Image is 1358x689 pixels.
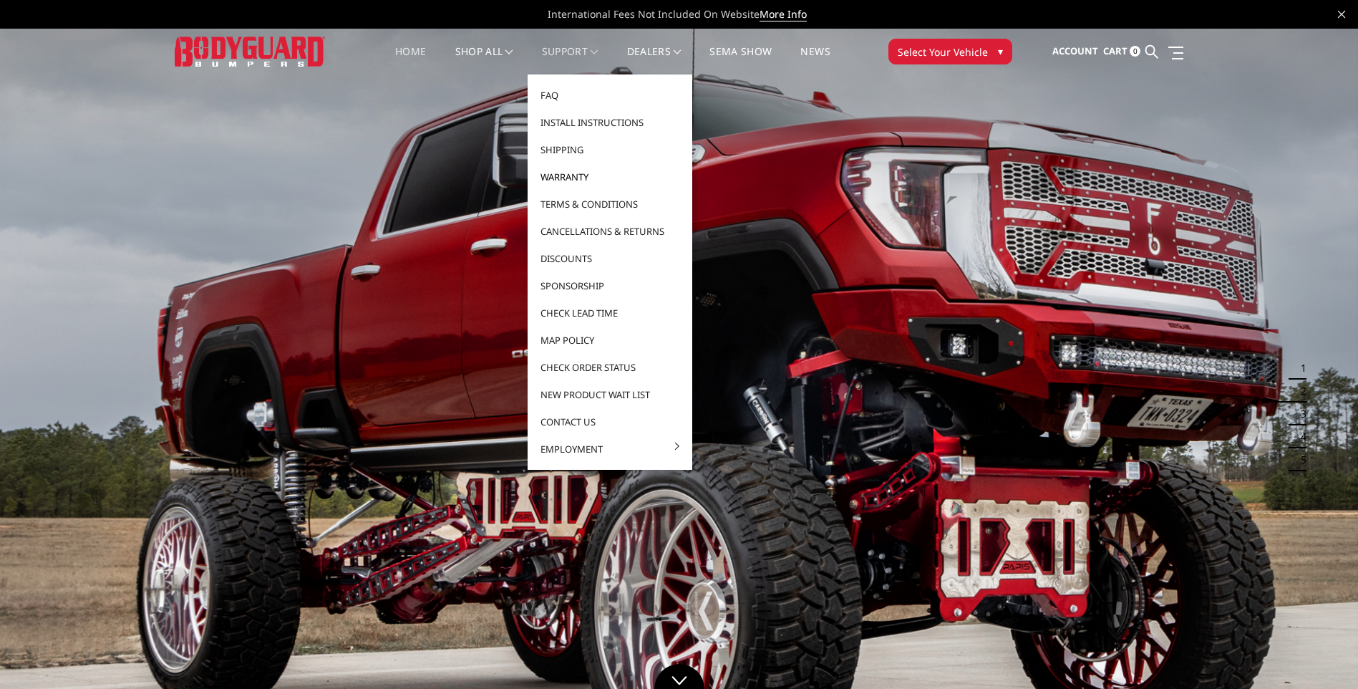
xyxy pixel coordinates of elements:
[533,245,687,272] a: Discounts
[760,7,807,21] a: More Info
[533,163,687,191] a: Warranty
[1103,32,1140,71] a: Cart 0
[998,44,1003,59] span: ▾
[533,327,687,354] a: MAP Policy
[542,47,598,74] a: Support
[1292,357,1306,380] button: 1 of 5
[175,37,325,66] img: BODYGUARD BUMPERS
[1292,403,1306,425] button: 3 of 5
[533,191,687,218] a: Terms & Conditions
[1292,425,1306,448] button: 4 of 5
[709,47,772,74] a: SEMA Show
[1130,46,1140,57] span: 0
[800,47,830,74] a: News
[533,435,687,463] a: Employment
[888,39,1012,64] button: Select Your Vehicle
[395,47,426,74] a: Home
[1052,32,1098,71] a: Account
[455,47,513,74] a: shop all
[1292,380,1306,403] button: 2 of 5
[533,381,687,408] a: New Product Wait List
[533,408,687,435] a: Contact Us
[533,109,687,136] a: Install Instructions
[533,354,687,381] a: Check Order Status
[533,272,687,299] a: Sponsorship
[533,299,687,327] a: Check Lead Time
[898,44,988,59] span: Select Your Vehicle
[533,218,687,245] a: Cancellations & Returns
[533,136,687,163] a: Shipping
[1292,448,1306,471] button: 5 of 5
[1052,44,1098,57] span: Account
[654,664,704,689] a: Click to Down
[1103,44,1127,57] span: Cart
[627,47,682,74] a: Dealers
[533,82,687,109] a: FAQ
